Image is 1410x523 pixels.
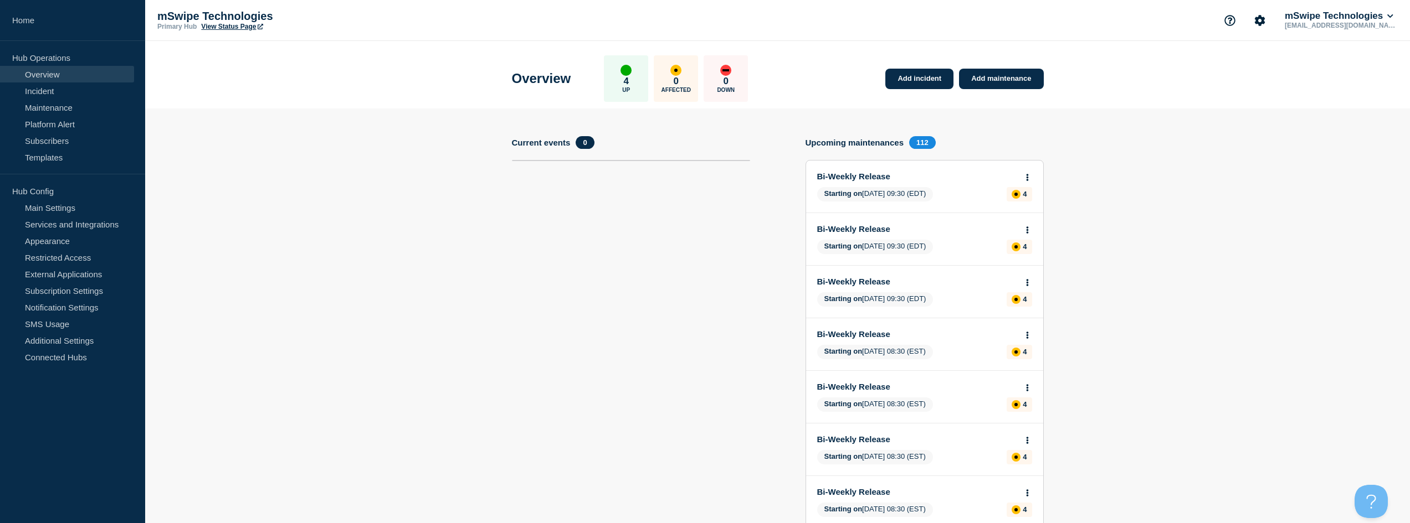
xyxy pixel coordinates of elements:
[1023,505,1027,514] p: 4
[1283,22,1398,29] p: [EMAIL_ADDRESS][DOMAIN_NAME]
[1218,9,1242,32] button: Support
[824,189,863,198] span: Starting on
[1012,295,1021,304] div: affected
[817,450,933,464] span: [DATE] 08:30 (EST)
[624,76,629,87] p: 4
[1023,242,1027,251] p: 4
[1012,453,1021,462] div: affected
[1012,348,1021,356] div: affected
[959,69,1043,89] a: Add maintenance
[1012,242,1021,251] div: affected
[1012,400,1021,409] div: affected
[717,87,735,93] p: Down
[157,10,379,23] p: mSwipe Technologies
[1023,190,1027,198] p: 4
[576,136,594,149] span: 0
[817,172,1017,181] a: Bi-Weekly Release
[622,87,630,93] p: Up
[662,87,691,93] p: Affected
[885,69,953,89] a: Add incident
[1012,505,1021,514] div: affected
[817,277,1017,286] a: Bi-Weekly Release
[1023,400,1027,408] p: 4
[817,382,1017,391] a: Bi-Weekly Release
[1355,485,1388,518] iframe: Help Scout Beacon - Open
[909,136,936,149] span: 112
[1248,9,1271,32] button: Account settings
[806,138,904,147] h4: Upcoming maintenances
[824,505,863,513] span: Starting on
[1283,11,1396,22] button: mSwipe Technologies
[1023,348,1027,356] p: 4
[201,23,263,30] a: View Status Page
[157,23,197,30] p: Primary Hub
[817,187,934,201] span: [DATE] 09:30 (EDT)
[670,65,681,76] div: affected
[512,138,571,147] h4: Current events
[817,329,1017,339] a: Bi-Weekly Release
[824,452,863,460] span: Starting on
[824,400,863,408] span: Starting on
[817,397,933,412] span: [DATE] 08:30 (EST)
[817,345,933,359] span: [DATE] 08:30 (EST)
[817,292,934,307] span: [DATE] 09:30 (EDT)
[817,503,933,517] span: [DATE] 08:30 (EST)
[724,76,729,87] p: 0
[1023,453,1027,461] p: 4
[1012,190,1021,199] div: affected
[512,71,571,86] h1: Overview
[621,65,632,76] div: up
[817,240,934,254] span: [DATE] 09:30 (EDT)
[824,242,863,250] span: Starting on
[817,224,1017,234] a: Bi-Weekly Release
[720,65,731,76] div: down
[824,294,863,303] span: Starting on
[824,347,863,355] span: Starting on
[1023,295,1027,303] p: 4
[817,434,1017,444] a: Bi-Weekly Release
[817,487,1017,496] a: Bi-Weekly Release
[674,76,679,87] p: 0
